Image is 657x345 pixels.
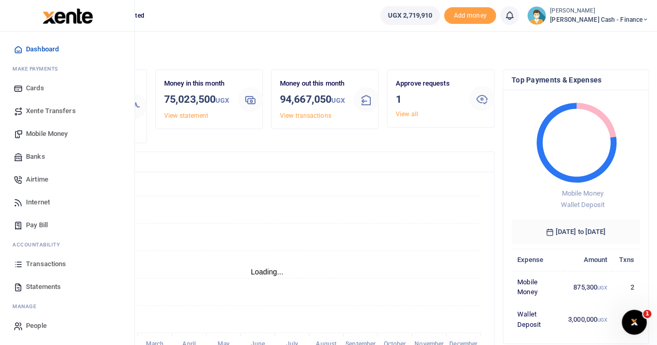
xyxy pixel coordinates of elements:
[164,112,208,119] a: View statement
[8,77,126,100] a: Cards
[613,249,640,271] th: Txns
[280,91,345,108] h3: 94,667,050
[42,11,93,19] a: logo-small logo-large logo-large
[396,91,461,107] h3: 1
[331,96,345,104] small: UGX
[8,214,126,237] a: Pay Bill
[512,219,640,244] h6: [DATE] to [DATE]
[20,241,60,249] span: countability
[18,302,37,310] span: anage
[561,189,603,197] span: Mobile Money
[26,220,48,230] span: Pay Bill
[512,303,562,336] td: Wallet Deposit
[280,112,331,119] a: View transactions
[512,74,640,86] h4: Top Payments & Expenses
[388,10,432,21] span: UGX 2,719,910
[26,83,44,93] span: Cards
[26,282,61,292] span: Statements
[597,317,607,323] small: UGX
[8,298,126,314] li: M
[527,6,546,25] img: profile-user
[8,168,126,191] a: Airtime
[444,7,496,24] span: Add money
[550,15,649,24] span: [PERSON_NAME] Cash - Finance
[39,45,649,56] h4: Hello Pricillah
[396,111,418,118] a: View all
[597,285,607,291] small: UGX
[376,6,444,25] li: Wallet ballance
[26,197,50,208] span: Internet
[43,8,93,24] img: logo-large
[8,253,126,275] a: Transactions
[560,201,604,209] span: Wallet Deposit
[562,249,613,271] th: Amount
[18,65,58,73] span: ake Payments
[444,11,496,19] a: Add money
[613,271,640,303] td: 2
[444,7,496,24] li: Toup your wallet
[26,259,66,269] span: Transactions
[8,237,126,253] li: Ac
[26,44,59,54] span: Dashboard
[380,6,440,25] a: UGX 2,719,910
[527,6,649,25] a: profile-user [PERSON_NAME] [PERSON_NAME] Cash - Finance
[643,310,651,318] span: 1
[613,303,640,336] td: 1
[48,156,486,168] h4: Transactions Overview
[26,106,76,116] span: Xente Transfers
[8,100,126,122] a: Xente Transfers
[26,151,45,162] span: Banks
[216,96,229,104] small: UGX
[8,275,126,298] a: Statements
[396,78,461,89] p: Approve requests
[164,91,230,108] h3: 75,023,500
[8,191,126,214] a: Internet
[622,310,647,335] iframe: Intercom live chat
[26,129,68,139] span: Mobile Money
[8,122,126,145] a: Mobile Money
[8,61,126,77] li: M
[562,303,613,336] td: 3,000,000
[280,78,345,89] p: Money out this month
[562,271,613,303] td: 875,300
[8,38,126,61] a: Dashboard
[8,314,126,337] a: People
[8,145,126,168] a: Banks
[550,7,649,16] small: [PERSON_NAME]
[164,78,230,89] p: Money in this month
[251,268,284,276] text: Loading...
[512,271,562,303] td: Mobile Money
[512,249,562,271] th: Expense
[26,174,48,185] span: Airtime
[26,321,47,331] span: People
